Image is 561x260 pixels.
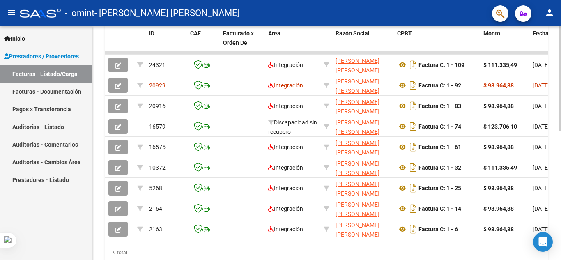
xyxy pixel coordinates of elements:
span: [DATE] [533,82,550,89]
div: 27426950621 [336,179,391,197]
strong: $ 98.964,88 [483,185,514,191]
strong: $ 98.964,88 [483,205,514,212]
strong: $ 98.964,88 [483,226,514,232]
span: [PERSON_NAME] [PERSON_NAME] [336,222,379,238]
span: [PERSON_NAME] [PERSON_NAME] [336,119,379,135]
span: [PERSON_NAME] [PERSON_NAME] [336,99,379,115]
span: [DATE] [533,185,550,191]
i: Descargar documento [408,140,418,154]
span: [PERSON_NAME] [PERSON_NAME] [336,58,379,74]
span: [DATE] [533,123,550,130]
span: Inicio [4,34,25,43]
i: Descargar documento [408,120,418,133]
span: 10372 [149,164,166,171]
strong: Factura C: 1 - 6 [418,226,458,232]
span: Integración [268,205,303,212]
strong: Factura C: 1 - 32 [418,164,461,171]
strong: $ 111.335,49 [483,62,517,68]
span: 20929 [149,82,166,89]
span: [DATE] [533,144,550,150]
strong: Factura C: 1 - 92 [418,82,461,89]
span: - omint [65,4,94,22]
span: [PERSON_NAME] [PERSON_NAME] [336,78,379,94]
span: 16575 [149,144,166,150]
span: Integración [268,82,303,89]
i: Descargar documento [408,99,418,113]
datatable-header-cell: Monto [480,25,529,61]
strong: Factura C: 1 - 25 [418,185,461,191]
span: [DATE] [533,205,550,212]
span: [PERSON_NAME] [PERSON_NAME] [336,160,379,176]
i: Descargar documento [408,58,418,71]
span: - [PERSON_NAME] [PERSON_NAME] [94,4,240,22]
span: 16579 [149,123,166,130]
span: 2164 [149,205,162,212]
span: Integración [268,62,303,68]
strong: Factura C: 1 - 61 [418,144,461,150]
span: Prestadores / Proveedores [4,52,79,61]
strong: Factura C: 1 - 109 [418,62,464,68]
datatable-header-cell: ID [146,25,187,61]
div: 27426950621 [336,138,391,156]
strong: $ 98.964,88 [483,82,514,89]
i: Descargar documento [408,223,418,236]
strong: Factura C: 1 - 83 [418,103,461,109]
span: Integración [268,226,303,232]
span: [DATE] [533,164,550,171]
strong: $ 111.335,49 [483,164,517,171]
datatable-header-cell: Razón Social [332,25,394,61]
span: Integración [268,144,303,150]
span: [DATE] [533,226,550,232]
span: Monto [483,30,500,37]
span: Integración [268,103,303,109]
div: 27426950621 [336,159,391,176]
span: Facturado x Orden De [223,30,254,46]
span: 2163 [149,226,162,232]
i: Descargar documento [408,182,418,195]
span: 24321 [149,62,166,68]
span: [PERSON_NAME] [PERSON_NAME] [336,201,379,217]
span: 5268 [149,185,162,191]
span: Razón Social [336,30,370,37]
div: 27426950621 [336,118,391,135]
span: Area [268,30,280,37]
datatable-header-cell: Facturado x Orden De [220,25,265,61]
span: Integración [268,185,303,191]
mat-icon: person [545,8,554,18]
strong: Factura C: 1 - 74 [418,123,461,130]
span: [PERSON_NAME] [PERSON_NAME] [336,181,379,197]
span: ID [149,30,154,37]
mat-icon: menu [7,8,16,18]
span: CPBT [397,30,412,37]
div: 27426950621 [336,56,391,74]
datatable-header-cell: CPBT [394,25,480,61]
span: [DATE] [533,103,550,109]
i: Descargar documento [408,79,418,92]
span: 20916 [149,103,166,109]
strong: $ 98.964,88 [483,144,514,150]
div: 27426950621 [336,77,391,94]
datatable-header-cell: CAE [187,25,220,61]
span: [DATE] [533,62,550,68]
datatable-header-cell: Area [265,25,320,61]
span: [PERSON_NAME] [PERSON_NAME] [336,140,379,156]
i: Descargar documento [408,202,418,215]
div: 27426950621 [336,97,391,115]
i: Descargar documento [408,161,418,174]
div: 27426950621 [336,200,391,217]
div: 27426950621 [336,221,391,238]
span: CAE [190,30,201,37]
strong: $ 123.706,10 [483,123,517,130]
span: Discapacidad sin recupero [268,119,317,135]
strong: Factura C: 1 - 14 [418,205,461,212]
div: Open Intercom Messenger [533,232,553,252]
strong: $ 98.964,88 [483,103,514,109]
span: Integración [268,164,303,171]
